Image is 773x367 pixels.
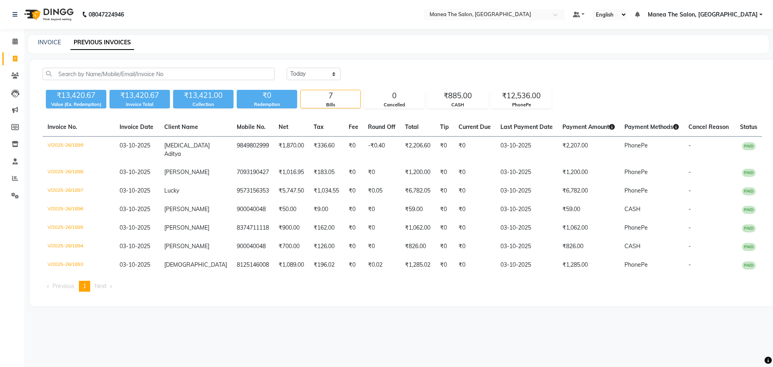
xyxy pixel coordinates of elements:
span: Tax [314,123,324,131]
img: logo [21,3,76,26]
div: PhonePe [492,102,551,108]
td: ₹0.02 [363,256,400,274]
td: ₹183.05 [309,163,344,182]
td: ₹1,200.00 [558,163,620,182]
span: [DEMOGRAPHIC_DATA] [164,261,227,268]
div: Redemption [237,101,297,108]
div: ₹0 [237,90,297,101]
td: ₹0 [344,219,363,237]
span: Lucky [164,187,179,194]
div: 0 [364,90,424,102]
span: PhonePe [624,142,648,149]
div: ₹13,420.67 [110,90,170,101]
td: 9849802999 [232,137,274,164]
td: ₹0 [454,182,496,200]
div: 7 [301,90,360,102]
td: ₹1,089.00 [274,256,309,274]
span: PAID [742,261,756,270]
span: PhonePe [624,168,648,176]
td: ₹826.00 [558,237,620,256]
td: ₹0 [435,163,454,182]
span: Last Payment Date [500,123,553,131]
td: ₹1,062.00 [558,219,620,237]
td: ₹900.00 [274,219,309,237]
span: Status [740,123,757,131]
td: ₹0 [435,237,454,256]
td: 03-10-2025 [496,137,558,164]
td: 7093190427 [232,163,274,182]
span: [PERSON_NAME] [164,205,209,213]
td: 900040048 [232,237,274,256]
td: ₹0 [454,256,496,274]
span: Mobile No. [237,123,266,131]
span: Next [95,282,107,290]
div: Bills [301,102,360,108]
span: 03-10-2025 [120,205,150,213]
span: - [688,187,691,194]
td: ₹0 [454,237,496,256]
span: 1 [83,282,86,290]
span: - [688,142,691,149]
td: ₹5,747.50 [274,182,309,200]
span: Invoice Date [120,123,153,131]
td: ₹0 [363,237,400,256]
span: [PERSON_NAME] [164,224,209,231]
td: ₹0 [435,137,454,164]
span: Round Off [368,123,395,131]
span: 03-10-2025 [120,224,150,231]
td: ₹50.00 [274,200,309,219]
td: ₹0 [344,182,363,200]
td: ₹1,285.02 [400,256,435,274]
td: V/2025-26/1899 [43,137,115,164]
span: PAID [742,243,756,251]
td: ₹0 [344,163,363,182]
td: ₹0 [435,256,454,274]
span: 03-10-2025 [120,261,150,268]
td: 8125146008 [232,256,274,274]
span: PAID [742,187,756,195]
td: ₹59.00 [558,200,620,219]
div: Invoice Total [110,101,170,108]
td: V/2025-26/1895 [43,219,115,237]
nav: Pagination [43,281,762,292]
td: ₹0 [363,219,400,237]
td: V/2025-26/1894 [43,237,115,256]
td: V/2025-26/1898 [43,163,115,182]
td: ₹1,870.00 [274,137,309,164]
span: PAID [742,169,756,177]
td: -₹0.40 [363,137,400,164]
td: ₹2,207.00 [558,137,620,164]
input: Search by Name/Mobile/Email/Invoice No [43,68,275,80]
td: ₹0 [435,200,454,219]
td: ₹0 [344,237,363,256]
span: [PERSON_NAME] [164,168,209,176]
div: ₹13,421.00 [173,90,234,101]
td: 9573156353 [232,182,274,200]
td: ₹1,200.00 [400,163,435,182]
td: ₹336.60 [309,137,344,164]
span: Net [279,123,288,131]
span: Current Due [459,123,491,131]
td: 03-10-2025 [496,200,558,219]
td: ₹126.00 [309,237,344,256]
td: 03-10-2025 [496,237,558,256]
td: 03-10-2025 [496,219,558,237]
span: - [688,224,691,231]
td: ₹0 [344,200,363,219]
td: ₹6,782.00 [558,182,620,200]
span: Manea The Salon, [GEOGRAPHIC_DATA] [648,10,758,19]
span: PhonePe [624,187,648,194]
span: - [688,205,691,213]
span: Client Name [164,123,198,131]
span: PAID [742,142,756,150]
span: Payment Amount [562,123,615,131]
td: ₹162.00 [309,219,344,237]
a: PREVIOUS INVOICES [70,35,134,50]
td: ₹0 [435,219,454,237]
td: ₹0 [363,163,400,182]
span: Tip [440,123,449,131]
div: ₹885.00 [428,90,488,102]
span: PhonePe [624,224,648,231]
a: INVOICE [38,39,61,46]
td: ₹0 [454,219,496,237]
